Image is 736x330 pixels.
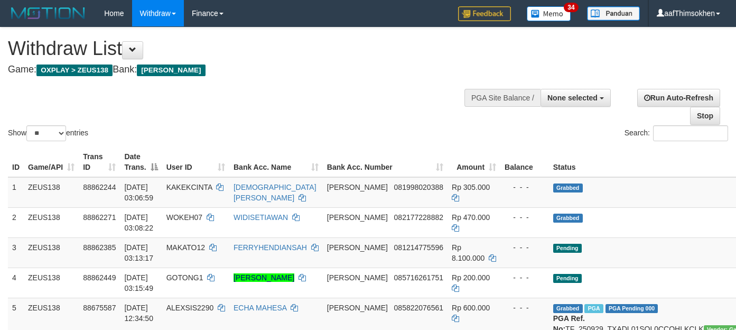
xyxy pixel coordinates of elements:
span: [PERSON_NAME] [327,273,388,282]
td: 1 [8,177,24,208]
span: Copy 085716261751 to clipboard [394,273,443,282]
span: Copy 081998020388 to clipboard [394,183,443,191]
td: 2 [8,207,24,237]
a: Stop [690,107,720,125]
span: [DATE] 12:34:50 [124,304,153,323]
span: Rp 8.100.000 [452,243,485,262]
div: PGA Site Balance / [464,89,541,107]
span: Rp 600.000 [452,304,490,312]
span: 88862244 [83,183,116,191]
td: ZEUS138 [24,177,79,208]
span: OXPLAY > ZEUS138 [36,65,113,76]
img: Feedback.jpg [458,6,511,21]
span: Copy 085822076561 to clipboard [394,304,443,312]
div: - - - [505,212,545,223]
span: Copy 081214775596 to clipboard [394,243,443,252]
span: Grabbed [553,184,583,192]
span: None selected [547,94,598,102]
div: - - - [505,182,545,192]
a: FERRYHENDIANSAH [234,243,307,252]
a: Run Auto-Refresh [637,89,720,107]
div: - - - [505,302,545,313]
span: 88862449 [83,273,116,282]
th: ID [8,147,24,177]
a: WIDISETIAWAN [234,213,288,222]
a: [DEMOGRAPHIC_DATA][PERSON_NAME] [234,183,316,202]
th: Date Trans.: activate to sort column descending [120,147,162,177]
h4: Game: Bank: [8,65,480,75]
span: ALEXSIS2290 [166,304,214,312]
select: Showentries [26,125,66,141]
span: [PERSON_NAME] [327,183,388,191]
label: Search: [625,125,728,141]
td: ZEUS138 [24,207,79,237]
span: KAKEKCINTA [166,183,212,191]
th: Bank Acc. Number: activate to sort column ascending [323,147,448,177]
div: - - - [505,272,545,283]
span: 34 [564,3,578,12]
div: - - - [505,242,545,253]
button: None selected [541,89,611,107]
th: Game/API: activate to sort column ascending [24,147,79,177]
span: GOTONG1 [166,273,203,282]
span: [DATE] 03:06:59 [124,183,153,202]
input: Search: [653,125,728,141]
span: Rp 470.000 [452,213,490,222]
span: [PERSON_NAME] [327,243,388,252]
span: 88862271 [83,213,116,222]
span: [DATE] 03:15:49 [124,273,153,292]
span: Pending [553,244,582,253]
span: Rp 200.000 [452,273,490,282]
th: User ID: activate to sort column ascending [162,147,229,177]
th: Amount: activate to sort column ascending [448,147,500,177]
a: [PERSON_NAME] [234,273,294,282]
span: Marked by aafpengsreynich [584,304,603,313]
span: Rp 305.000 [452,183,490,191]
td: 4 [8,268,24,298]
th: Balance [500,147,549,177]
td: ZEUS138 [24,237,79,268]
th: Trans ID: activate to sort column ascending [79,147,120,177]
span: [PERSON_NAME] [137,65,205,76]
img: MOTION_logo.png [8,5,88,21]
img: Button%20Memo.svg [527,6,571,21]
td: ZEUS138 [24,268,79,298]
span: [PERSON_NAME] [327,304,388,312]
span: WOKEH07 [166,213,202,222]
span: [DATE] 03:13:17 [124,243,153,262]
img: panduan.png [587,6,640,21]
h1: Withdraw List [8,38,480,59]
span: Grabbed [553,304,583,313]
a: ECHA MAHESA [234,304,286,312]
span: 88675587 [83,304,116,312]
th: Bank Acc. Name: activate to sort column ascending [229,147,323,177]
span: [DATE] 03:08:22 [124,213,153,232]
label: Show entries [8,125,88,141]
td: 3 [8,237,24,268]
span: 88862385 [83,243,116,252]
span: PGA Pending [605,304,658,313]
span: Copy 082177228882 to clipboard [394,213,443,222]
span: Pending [553,274,582,283]
span: [PERSON_NAME] [327,213,388,222]
span: Grabbed [553,214,583,223]
span: MAKATO12 [166,243,205,252]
